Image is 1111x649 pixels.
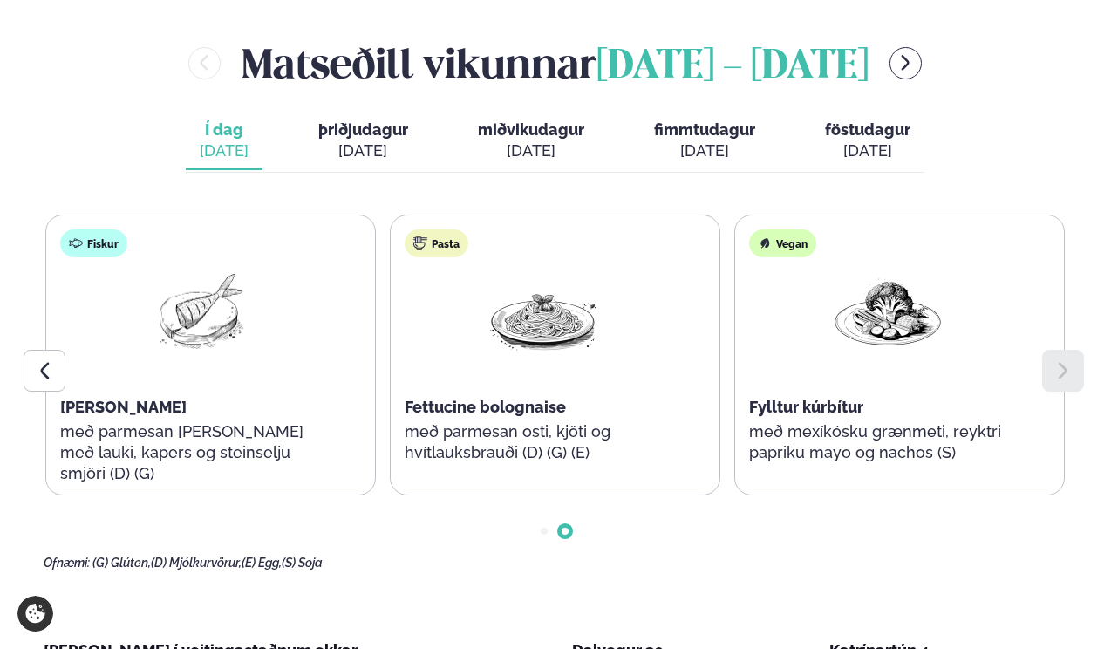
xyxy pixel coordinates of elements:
[464,113,598,170] button: miðvikudagur [DATE]
[188,47,221,79] button: menu-btn-left
[143,271,255,352] img: Fish.png
[487,271,599,352] img: Spagetti.png
[318,140,408,161] div: [DATE]
[758,236,772,250] img: Vegan.svg
[811,113,924,170] button: föstudagur [DATE]
[200,120,249,140] span: Í dag
[654,120,755,139] span: fimmtudagur
[562,528,569,535] span: Go to slide 2
[749,229,816,257] div: Vegan
[17,596,53,632] a: Cookie settings
[596,48,869,86] span: [DATE] - [DATE]
[242,35,869,92] h2: Matseðill vikunnar
[478,140,584,161] div: [DATE]
[60,229,127,257] div: Fiskur
[640,113,769,170] button: fimmtudagur [DATE]
[541,528,548,535] span: Go to slide 1
[889,47,922,79] button: menu-btn-right
[405,421,682,463] p: með parmesan osti, kjöti og hvítlauksbrauði (D) (G) (E)
[405,229,468,257] div: Pasta
[44,556,90,570] span: Ofnæmi:
[92,556,151,570] span: (G) Glúten,
[832,271,944,352] img: Vegan.png
[654,140,755,161] div: [DATE]
[69,236,83,250] img: fish.svg
[825,120,910,139] span: föstudagur
[60,421,337,484] p: með parmesan [PERSON_NAME] með lauki, kapers og steinselju smjöri (D) (G)
[749,421,1026,463] p: með mexíkósku grænmeti, reyktri papriku mayo og nachos (S)
[413,236,427,250] img: pasta.svg
[242,556,282,570] span: (E) Egg,
[282,556,323,570] span: (S) Soja
[825,140,910,161] div: [DATE]
[186,113,262,170] button: Í dag [DATE]
[478,120,584,139] span: miðvikudagur
[151,556,242,570] span: (D) Mjólkurvörur,
[318,120,408,139] span: þriðjudagur
[200,140,249,161] div: [DATE]
[304,113,422,170] button: þriðjudagur [DATE]
[60,398,187,416] span: [PERSON_NAME]
[749,398,863,416] span: Fylltur kúrbítur
[405,398,566,416] span: Fettucine bolognaise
